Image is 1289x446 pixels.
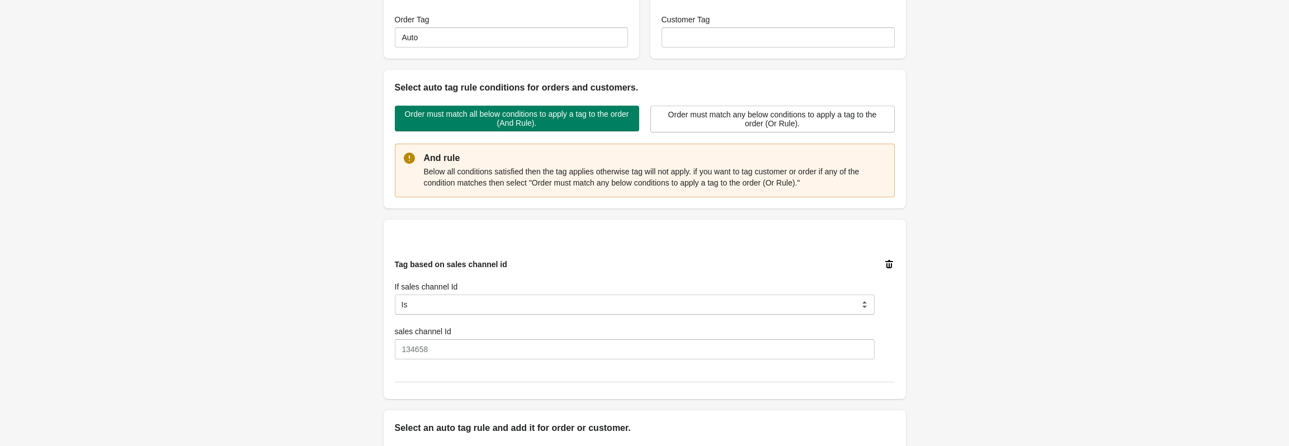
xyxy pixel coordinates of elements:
[424,151,886,165] p: And rule
[395,14,429,25] label: Order Tag
[395,81,895,94] h2: Select auto tag rule conditions for orders and customers.
[395,281,458,292] label: If sales channel Id
[395,421,895,435] h2: Select an auto tag rule and add it for order or customer.
[395,106,639,131] button: Order must match all below conditions to apply a tag to the order (And Rule).
[662,14,710,25] label: Customer Tag
[395,339,875,359] input: 134658
[660,110,885,128] span: Order must match any below conditions to apply a tag to the order (Or Rule).
[395,260,507,269] span: Tag based on sales channel id
[650,106,895,132] button: Order must match any below conditions to apply a tag to the order (Or Rule).
[404,110,630,127] span: Order must match all below conditions to apply a tag to the order (And Rule).
[424,166,886,188] p: Below all conditions satisfied then the tag applies otherwise tag will not apply. if you want to ...
[395,326,451,337] label: sales channel Id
